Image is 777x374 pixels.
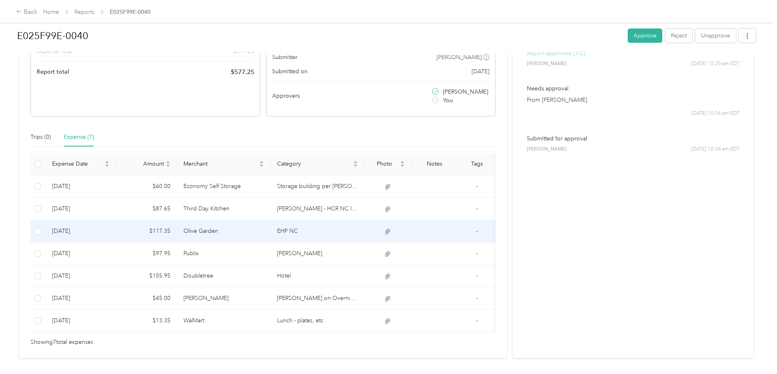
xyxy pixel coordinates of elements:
span: Expense Date [52,160,103,167]
td: 10-2-2025 [46,198,116,220]
p: Submitted for approval [527,134,740,143]
td: Dr. Gavin [271,243,364,265]
span: caret-up [105,160,109,164]
td: $45.00 [116,287,177,310]
td: Olive Garden [177,220,271,243]
td: $60.00 [116,175,177,198]
td: 9-26-2025 [46,220,116,243]
td: Economy Self Storage [177,175,271,198]
button: Unapprove [695,28,736,43]
td: 10-3-2025 [46,175,116,198]
span: Merchant [183,160,258,167]
td: Doubletree [177,265,271,287]
span: caret-down [259,163,264,168]
span: caret-down [166,163,170,168]
th: Merchant [177,153,271,175]
th: Notes [411,153,458,175]
span: caret-up [400,160,405,164]
td: $87.65 [116,198,177,220]
span: You [443,96,453,105]
span: [DATE] 10:04 am EDT [691,146,740,153]
a: Home [43,9,59,15]
td: 9-9-2025 [46,310,116,332]
td: Boone - HCR NC lunch [271,198,364,220]
span: caret-up [353,160,358,164]
div: Expense (7) [64,133,94,142]
span: - [476,227,478,234]
span: E025F99E-0040 [110,8,151,16]
div: Trips (0) [31,133,51,142]
span: [PERSON_NAME] [527,60,567,68]
td: Hotel [271,265,364,287]
td: - [458,198,495,220]
td: $155.95 [116,265,177,287]
td: - [458,220,495,243]
span: Photo [371,160,398,167]
span: - [476,250,478,257]
span: Approvers [272,92,300,100]
th: Amount [116,153,177,175]
h1: E025F99E-0040 [17,26,622,46]
td: - [458,287,495,310]
td: 9-25-2025 [46,243,116,265]
td: 9-24-2025 [46,287,116,310]
td: Lunch - plates, etc [271,310,364,332]
td: EHP NC [271,220,364,243]
span: [DATE] 10:04 am EDT [691,110,740,117]
span: - [476,295,478,302]
td: WalMart [177,310,271,332]
p: From [PERSON_NAME] [527,96,740,104]
th: Photo [364,153,411,175]
span: caret-down [105,163,109,168]
div: Back [16,7,37,17]
span: Amount [122,160,164,167]
th: Expense Date [46,153,116,175]
td: - [458,265,495,287]
td: - [458,310,495,332]
th: Tags [458,153,495,175]
iframe: Everlance-gr Chat Button Frame [731,328,777,374]
button: Reject [665,28,692,43]
td: $97.95 [116,243,177,265]
span: Category [277,160,351,167]
span: Submitted on [272,67,308,76]
td: 9-25-2025 [46,265,116,287]
span: caret-down [353,163,358,168]
span: - [476,205,478,212]
span: - [476,317,478,324]
td: $117.35 [116,220,177,243]
span: caret-down [400,163,405,168]
span: caret-up [166,160,170,164]
span: [PERSON_NAME] [527,146,567,153]
td: Storage building per Brian [271,175,364,198]
button: Approve [628,28,662,43]
span: caret-up [259,160,264,164]
span: - [476,272,478,279]
span: [DATE] [471,67,489,76]
td: Third Day Kitchen [177,198,271,220]
span: [PERSON_NAME] [443,87,488,96]
td: - [458,243,495,265]
td: - [458,175,495,198]
div: Tags [465,160,489,167]
td: $13.35 [116,310,177,332]
td: Publix [177,243,271,265]
td: Minda - Dinner on Overnight [271,287,364,310]
th: Category [271,153,364,175]
a: Reports [74,9,94,15]
span: Showing 7 total expenses [31,338,93,347]
p: Needs approval [527,84,740,93]
span: - [476,183,478,190]
span: $ 577.25 [231,67,254,77]
span: Report total [37,68,69,76]
span: [DATE] 10:20 am EDT [691,60,740,68]
td: Hudson's [177,287,271,310]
